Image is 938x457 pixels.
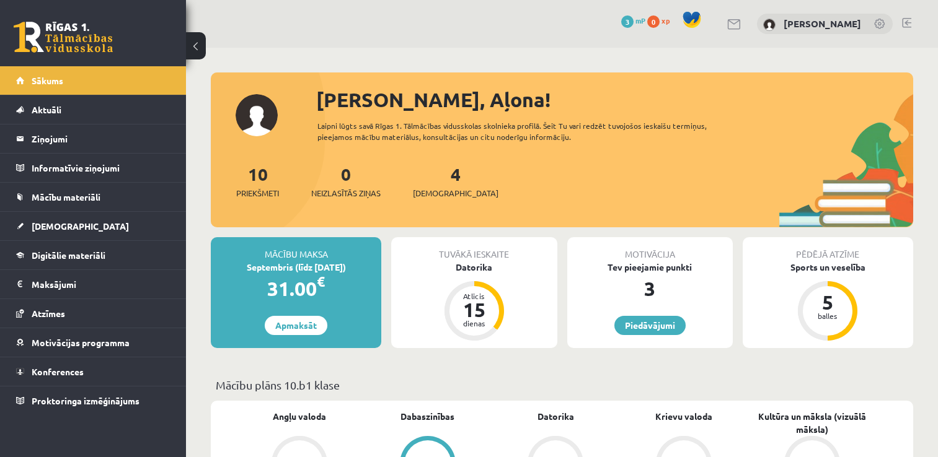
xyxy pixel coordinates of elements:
div: Septembris (līdz [DATE]) [211,261,381,274]
legend: Informatīvie ziņojumi [32,154,170,182]
div: 3 [567,274,733,303]
div: Laipni lūgts savā Rīgas 1. Tālmācības vidusskolas skolnieka profilā. Šeit Tu vari redzēt tuvojošo... [317,120,739,142]
a: Kultūra un māksla (vizuālā māksla) [748,410,876,436]
a: Apmaksāt [265,316,327,335]
legend: Maksājumi [32,270,170,298]
p: Mācību plāns 10.b1 klase [216,376,908,393]
div: 5 [809,292,846,312]
span: 0 [647,15,660,28]
a: Atzīmes [16,299,170,328]
div: Pēdējā atzīme [743,237,913,261]
legend: Ziņojumi [32,124,170,153]
a: 4[DEMOGRAPHIC_DATA] [413,163,498,199]
a: Sākums [16,66,170,95]
span: Motivācijas programma [32,337,130,348]
span: [DEMOGRAPHIC_DATA] [32,220,129,232]
div: dienas [456,320,493,327]
a: Informatīvie ziņojumi [16,154,170,182]
div: Mācību maksa [211,237,381,261]
a: Konferences [16,357,170,386]
span: € [317,272,325,290]
span: Aktuāli [32,104,61,115]
div: [PERSON_NAME], Aļona! [316,85,913,115]
span: 3 [621,15,634,28]
div: Motivācija [567,237,733,261]
div: 31.00 [211,274,381,303]
span: Neizlasītās ziņas [311,187,381,199]
a: Angļu valoda [273,410,326,423]
a: Dabaszinības [400,410,454,423]
a: 3 mP [621,15,645,25]
a: Piedāvājumi [614,316,686,335]
a: [DEMOGRAPHIC_DATA] [16,212,170,240]
span: Konferences [32,366,84,377]
span: Sākums [32,75,63,86]
a: 0 xp [647,15,676,25]
span: mP [635,15,645,25]
span: Priekšmeti [236,187,279,199]
a: [PERSON_NAME] [784,17,861,30]
a: Maksājumi [16,270,170,298]
span: xp [661,15,670,25]
div: Datorika [391,261,557,274]
span: Mācību materiāli [32,191,100,202]
div: balles [809,312,846,320]
div: Atlicis [456,292,493,300]
a: Datorika [538,410,574,423]
a: Ziņojumi [16,124,170,153]
a: Sports un veselība 5 balles [743,261,913,342]
a: Rīgas 1. Tālmācības vidusskola [14,22,113,53]
a: Proktoringa izmēģinājums [16,386,170,415]
div: Tev pieejamie punkti [567,261,733,274]
a: Aktuāli [16,95,170,124]
a: Mācību materiāli [16,183,170,211]
a: Digitālie materiāli [16,241,170,269]
span: Proktoringa izmēģinājums [32,395,139,406]
a: Krievu valoda [655,410,712,423]
span: Atzīmes [32,308,65,319]
img: Aļona Girse [763,19,776,31]
span: [DEMOGRAPHIC_DATA] [413,187,498,199]
a: Datorika Atlicis 15 dienas [391,261,557,342]
a: 0Neizlasītās ziņas [311,163,381,199]
div: 15 [456,300,493,320]
span: Digitālie materiāli [32,250,105,261]
a: 10Priekšmeti [236,163,279,199]
a: Motivācijas programma [16,328,170,357]
div: Sports un veselība [743,261,913,274]
div: Tuvākā ieskaite [391,237,557,261]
